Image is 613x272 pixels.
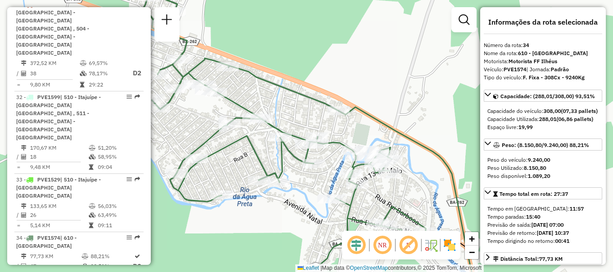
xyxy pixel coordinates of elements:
[320,265,322,271] span: |
[89,154,96,160] i: % de utilização da cubagem
[346,234,367,256] span: Ocultar deslocamento
[135,235,140,240] em: Rota exportada
[16,68,21,79] td: /
[487,164,599,172] div: Peso Utilizado:
[97,211,140,220] td: 63,49%
[502,142,589,148] span: Peso: (8.150,80/9.240,00) 88,21%
[298,265,319,271] a: Leaflet
[30,261,81,272] td: 47
[97,152,140,161] td: 58,95%
[90,252,132,261] td: 88,21%
[465,246,478,259] a: Zoom out
[484,73,602,82] div: Tipo do veículo:
[37,94,60,100] span: PVE1599
[125,68,141,78] p: D2
[30,221,88,230] td: 5,14 KM
[127,177,132,182] em: Opções
[508,58,557,65] strong: Motorista FF Ilhéus
[37,234,60,241] span: PVE1574
[88,80,124,89] td: 29:22
[539,116,556,122] strong: 288,01
[16,211,21,220] td: /
[30,163,88,172] td: 9,48 KM
[551,66,569,73] strong: Padrão
[16,1,89,56] span: | 503 - [GEOGRAPHIC_DATA] - [GEOGRAPHIC_DATA] [GEOGRAPHIC_DATA] , 504 - [GEOGRAPHIC_DATA] - [GEOG...
[504,66,526,73] strong: PVE1574
[90,261,132,272] td: 93,51%
[16,80,21,89] td: =
[30,143,88,152] td: 170,67 KM
[88,59,124,68] td: 69,57%
[487,237,599,245] div: Tempo dirigindo no retorno:
[484,252,602,264] a: Distância Total:77,73 KM
[89,164,93,170] i: Tempo total em rota
[82,263,88,269] i: % de utilização da cubagem
[526,66,569,73] span: | Jornada:
[455,11,473,29] a: Exibir filtros
[424,238,438,252] img: Fluxo de ruas
[569,205,584,212] strong: 11:57
[127,235,132,240] em: Opções
[30,202,88,211] td: 133,65 KM
[500,93,595,99] span: Capacidade: (288,01/308,00) 93,51%
[16,176,101,199] span: 33 -
[30,68,79,79] td: 38
[16,261,21,272] td: /
[537,229,569,236] strong: [DATE] 10:37
[484,187,602,199] a: Tempo total em rota: 27:37
[30,59,79,68] td: 372,52 KM
[30,252,81,261] td: 77,73 KM
[499,190,568,197] span: Tempo total em rota: 27:37
[487,172,599,180] div: Peso disponível:
[21,203,26,209] i: Distância Total
[89,145,96,151] i: % de utilização do peso
[89,212,96,218] i: % de utilização da cubagem
[487,107,599,115] div: Capacidade do veículo:
[524,164,546,171] strong: 8.150,80
[526,213,540,220] strong: 15:40
[16,221,21,230] td: =
[487,115,599,123] div: Capacidade Utilizada:
[16,234,77,249] span: | 610 - [GEOGRAPHIC_DATA]
[16,1,89,56] span: 31 -
[16,176,101,199] span: | 510 - Itajuípe - [GEOGRAPHIC_DATA] [GEOGRAPHIC_DATA]
[523,74,585,81] strong: F. Fixa - 308Cx - 9240Kg
[89,223,93,228] i: Tempo total em rota
[82,254,88,259] i: % de utilização do peso
[88,68,124,79] td: 78,17%
[350,265,388,271] a: OpenStreetMap
[442,238,457,252] img: Exibir/Ocultar setores
[555,237,569,244] strong: 00:41
[484,18,602,26] h4: Informações da rota selecionada
[21,263,26,269] i: Total de Atividades
[80,71,87,76] i: % de utilização da cubagem
[487,156,550,163] span: Peso do veículo:
[518,124,533,130] strong: 19,99
[80,82,84,87] i: Tempo total em rota
[539,255,563,262] span: 77,73 KM
[561,108,598,114] strong: (07,33 pallets)
[469,246,475,258] span: −
[127,94,132,99] em: Opções
[487,221,599,229] div: Previsão de saída:
[30,152,88,161] td: 18
[465,232,478,246] a: Zoom in
[97,202,140,211] td: 56,03%
[484,152,602,184] div: Peso: (8.150,80/9.240,00) 88,21%
[484,49,602,57] div: Nome da rota:
[135,254,140,259] i: Rota otimizada
[30,211,88,220] td: 26
[487,205,599,213] div: Tempo em [GEOGRAPHIC_DATA]:
[16,234,77,249] span: 34 -
[16,163,21,172] td: =
[30,80,79,89] td: 9,80 KM
[484,104,602,135] div: Capacidade: (288,01/308,00) 93,51%
[97,143,140,152] td: 51,20%
[523,42,529,48] strong: 34
[21,212,26,218] i: Total de Atividades
[16,152,21,161] td: /
[89,203,96,209] i: % de utilização do peso
[21,154,26,160] i: Total de Atividades
[97,221,140,230] td: 09:11
[484,65,602,73] div: Veículo:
